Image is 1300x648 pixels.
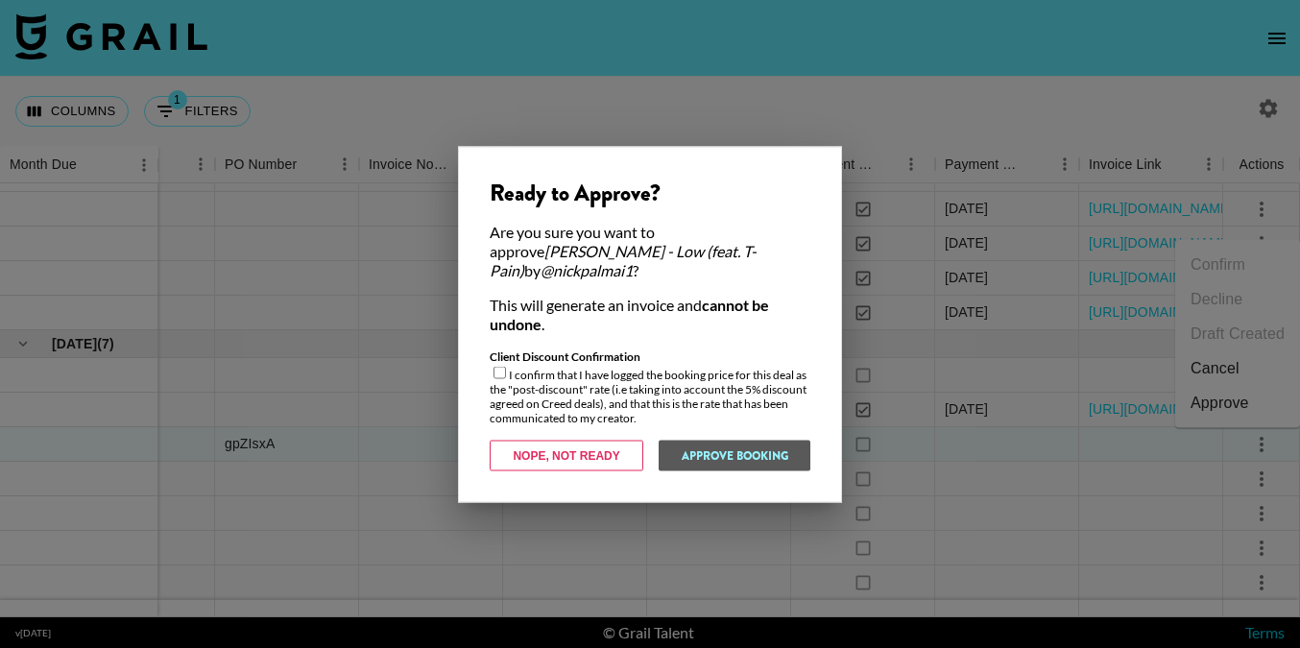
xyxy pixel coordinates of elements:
strong: Client Discount Confirmation [490,348,640,363]
button: Nope, Not Ready [490,440,643,470]
div: I confirm that I have logged the booking price for this deal as the "post-discount" rate (i.e tak... [490,348,810,424]
div: Ready to Approve? [490,178,810,206]
em: @ nickpalmai1 [541,260,633,278]
em: [PERSON_NAME] - Low (feat. T-Pain) [490,241,757,278]
div: Are you sure you want to approve by ? [490,222,810,279]
div: This will generate an invoice and . [490,295,810,333]
button: Approve Booking [659,440,810,470]
strong: cannot be undone [490,295,769,332]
